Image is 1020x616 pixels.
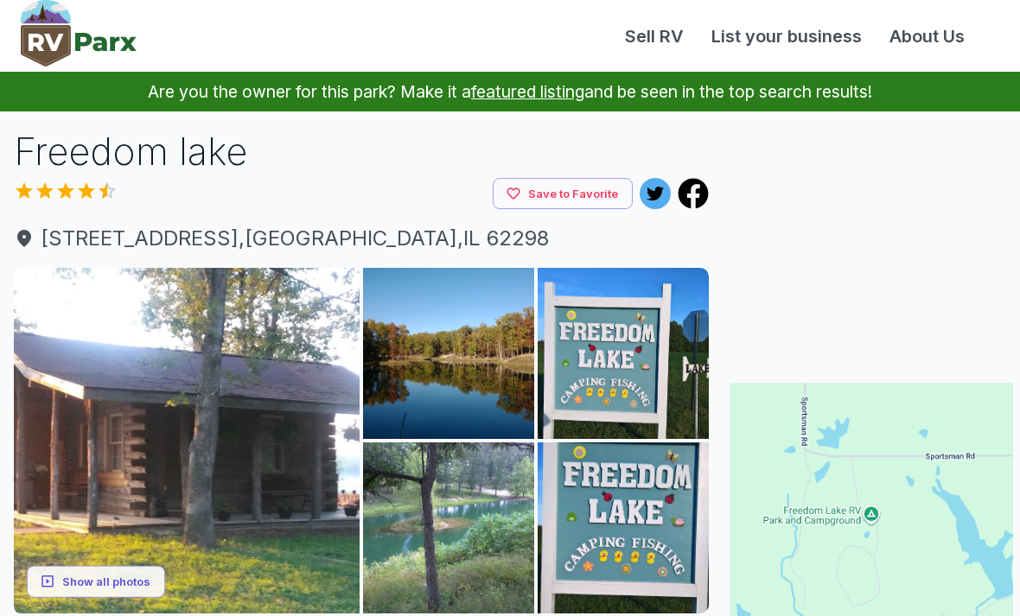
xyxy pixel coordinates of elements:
img: AAcXr8okydQ-_3tvwyrrFyT7fWnLpsNMTLJjMsPAFUQSM6dhsobhfqC553GNsfodxEMAv6oZXkWqQZ_78MqGI0ChYTA32Muk0... [538,442,708,613]
img: AAcXr8pkY7wztlhC_PgCZJJP2mQ6vAMT-2bYn6kp7g4j2vXjCFzlp4pZyk8rftyh-Jx4bhARE6KkjMuRT_yHsxwC_zhnQIr4c... [363,268,533,438]
a: About Us [876,23,979,49]
img: AAcXr8p5D2vuWojPqPw8C7tsAELS8hePFKv2ZTJqSC5gpm2mYy-OwzNqA-N6SlVMj2dCpHVazdR9CLU-1MuEIBCkM5ufwRCXw... [14,268,360,613]
span: [STREET_ADDRESS] , [GEOGRAPHIC_DATA] , IL 62298 [14,223,709,254]
button: Save to Favorite [493,178,633,210]
h1: Freedom lake [14,125,709,178]
a: [STREET_ADDRESS],[GEOGRAPHIC_DATA],IL 62298 [14,223,709,254]
p: Are you the owner for this park? Make it a and be seen in the top search results! [21,72,999,111]
img: AAcXr8qQ0GhHQkEh5AoUXL9jMxEjAEhVebaxk8Ea8mDc3fwvKYFGbupMwVbXEEUfy6LhDbZpt-SeKQOCx0Ws81-Cb-CngZEYJ... [363,442,533,613]
img: AAcXr8ovbGQuA0QuCGwmClfYzpdgRbQr1ricUpgfnF18e56TlWIRyCsZI6wHj30SZ2OVyhSAQhD6t8qtZZdWjFVxN7GDzepaO... [538,268,708,438]
a: Sell RV [611,23,698,49]
button: Show all photos [27,566,165,598]
iframe: Advertisement [730,125,1013,341]
a: featured listing [471,81,584,102]
a: List your business [698,23,876,49]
